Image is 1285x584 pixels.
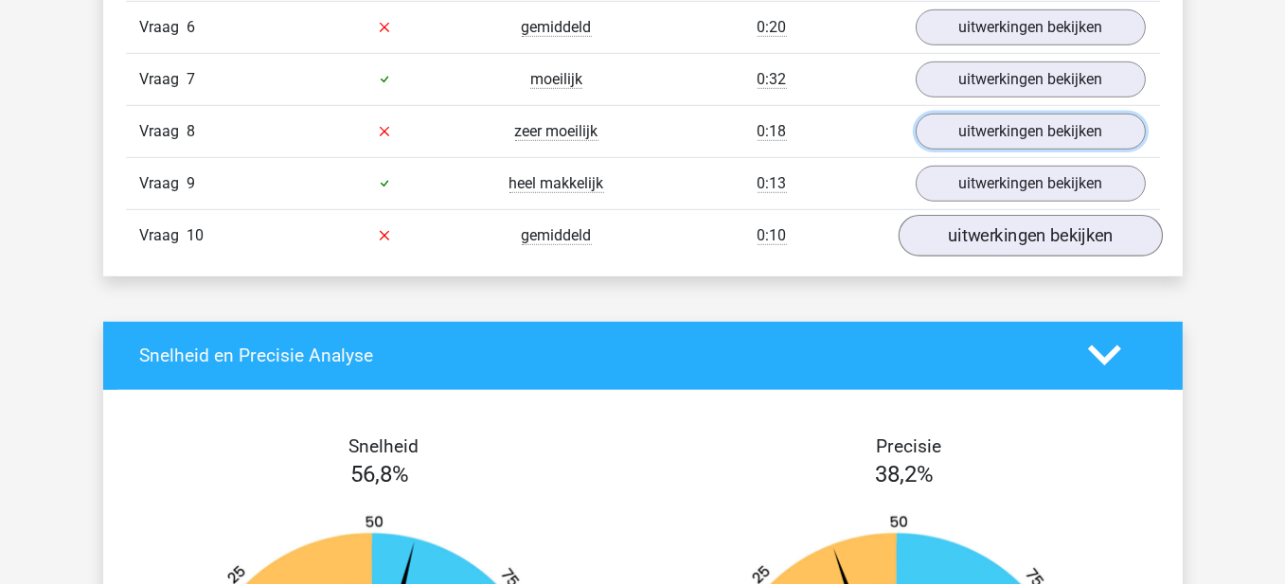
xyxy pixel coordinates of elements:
a: uitwerkingen bekijken [916,62,1146,97]
a: uitwerkingen bekijken [916,114,1146,150]
span: 7 [187,70,196,88]
span: gemiddeld [522,18,592,37]
span: 0:10 [758,226,787,245]
span: 0:18 [758,122,787,141]
span: moeilijk [530,70,582,89]
a: uitwerkingen bekijken [898,215,1162,257]
span: 56,8% [351,461,410,487]
span: heel makkelijk [509,174,604,193]
a: uitwerkingen bekijken [916,9,1146,45]
span: 0:32 [758,70,787,89]
span: 38,2% [876,461,935,487]
span: Vraag [140,172,187,195]
h4: Snelheid [140,435,629,457]
span: gemiddeld [522,226,592,245]
span: 9 [187,174,196,192]
span: Vraag [140,120,187,143]
span: Vraag [140,224,187,247]
span: zeer moeilijk [515,122,598,141]
span: 10 [187,226,205,244]
span: 0:20 [758,18,787,37]
span: Vraag [140,16,187,39]
span: Vraag [140,68,187,91]
span: 8 [187,122,196,140]
h4: Snelheid en Precisie Analyse [140,345,1060,366]
h4: Precisie [665,435,1153,457]
span: 0:13 [758,174,787,193]
span: 6 [187,18,196,36]
a: uitwerkingen bekijken [916,166,1146,202]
